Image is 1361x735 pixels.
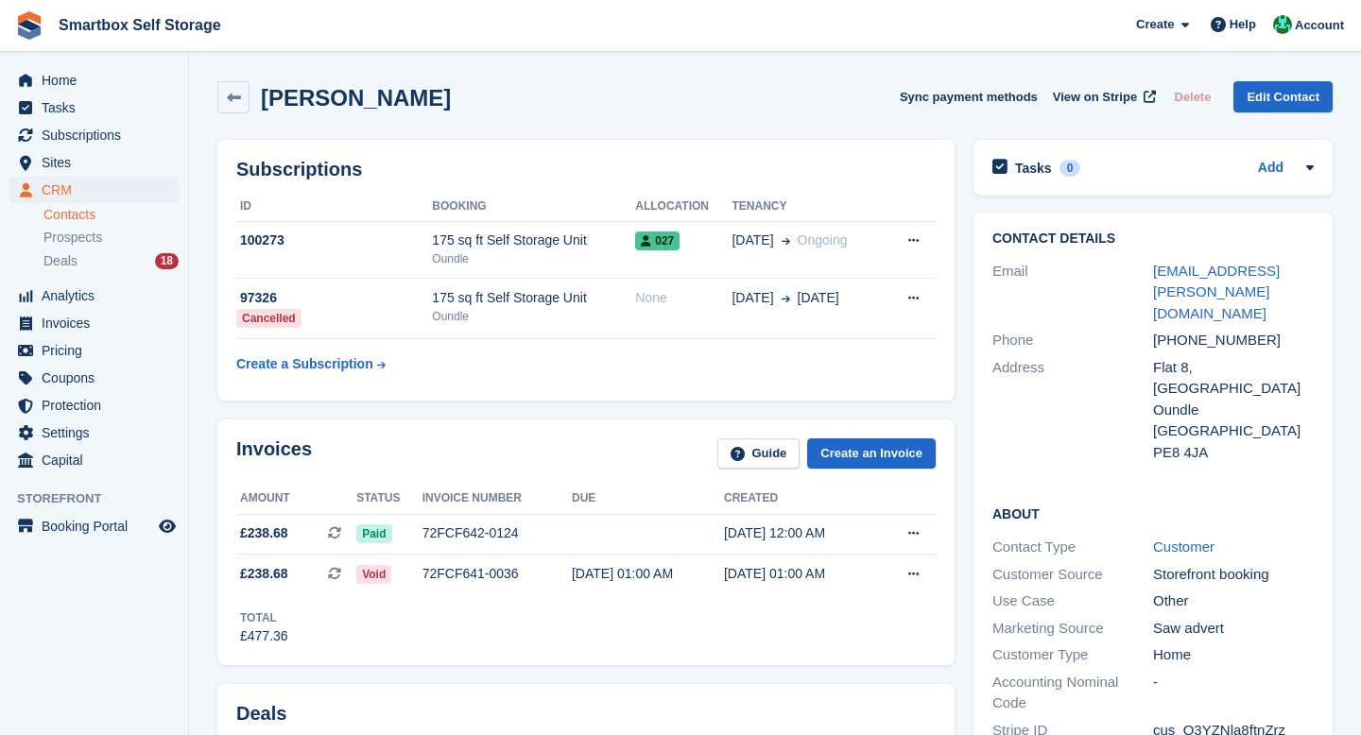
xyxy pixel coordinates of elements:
[432,192,635,222] th: Booking
[992,357,1153,464] div: Address
[992,644,1153,666] div: Customer Type
[635,231,680,250] span: 027
[42,282,155,309] span: Analytics
[900,81,1038,112] button: Sync payment methods
[356,565,391,584] span: Void
[1153,644,1314,666] div: Home
[240,523,288,543] span: £238.68
[992,330,1153,351] div: Phone
[635,288,732,308] div: None
[1230,15,1256,34] span: Help
[43,229,102,247] span: Prospects
[42,337,155,364] span: Pricing
[240,609,288,626] div: Total
[236,288,432,308] div: 97326
[1136,15,1174,34] span: Create
[42,513,155,539] span: Booking Portal
[156,515,179,538] a: Preview store
[635,192,732,222] th: Allocation
[155,253,179,269] div: 18
[724,523,876,543] div: [DATE] 12:00 AM
[798,288,839,308] span: [DATE]
[1295,16,1344,35] span: Account
[236,484,356,514] th: Amount
[432,288,635,308] div: 175 sq ft Self Storage Unit
[992,504,1314,522] h2: About
[1153,357,1314,400] div: Flat 8, [GEOGRAPHIC_DATA]
[992,231,1314,247] h2: Contact Details
[261,85,451,111] h2: [PERSON_NAME]
[42,392,155,419] span: Protection
[1166,81,1218,112] button: Delete
[9,122,179,148] a: menu
[236,703,286,725] h2: Deals
[432,308,635,325] div: Oundle
[42,310,155,336] span: Invoices
[1273,15,1292,34] img: Elinor Shepherd
[1015,160,1052,177] h2: Tasks
[992,672,1153,714] div: Accounting Nominal Code
[732,231,773,250] span: [DATE]
[9,282,179,309] a: menu
[9,149,179,176] a: menu
[732,192,883,222] th: Tenancy
[9,513,179,539] a: menu
[724,564,876,584] div: [DATE] 01:00 AM
[572,564,724,584] div: [DATE] 01:00 AM
[42,67,155,94] span: Home
[798,232,848,248] span: Ongoing
[422,523,572,543] div: 72FCF642-0124
[1153,330,1314,351] div: [PHONE_NUMBER]
[807,438,936,470] a: Create an Invoice
[9,392,179,419] a: menu
[1153,442,1314,464] div: PE8 4JA
[236,438,312,470] h2: Invoices
[240,564,288,584] span: £238.68
[240,626,288,646] div: £477.36
[236,192,432,222] th: ID
[1060,160,1081,177] div: 0
[992,537,1153,558] div: Contact Type
[42,177,155,203] span: CRM
[9,67,179,94] a: menu
[1045,81,1160,112] a: View on Stripe
[992,564,1153,586] div: Customer Source
[236,347,386,382] a: Create a Subscription
[1233,81,1333,112] a: Edit Contact
[42,149,155,176] span: Sites
[43,206,179,224] a: Contacts
[1153,420,1314,442] div: [GEOGRAPHIC_DATA]
[9,365,179,391] a: menu
[1053,88,1137,107] span: View on Stripe
[51,9,229,41] a: Smartbox Self Storage
[42,419,155,446] span: Settings
[42,447,155,473] span: Capital
[432,231,635,250] div: 175 sq ft Self Storage Unit
[42,365,155,391] span: Coupons
[9,447,179,473] a: menu
[422,564,572,584] div: 72FCF641-0036
[717,438,801,470] a: Guide
[43,252,78,270] span: Deals
[1153,672,1314,714] div: -
[1153,538,1215,555] a: Customer
[432,250,635,267] div: Oundle
[992,618,1153,640] div: Marketing Source
[1153,400,1314,421] div: Oundle
[422,484,572,514] th: Invoice number
[992,261,1153,325] div: Email
[724,484,876,514] th: Created
[236,159,936,180] h2: Subscriptions
[42,122,155,148] span: Subscriptions
[356,524,391,543] span: Paid
[236,231,432,250] div: 100273
[572,484,724,514] th: Due
[992,590,1153,612] div: Use Case
[17,489,188,508] span: Storefront
[9,94,179,121] a: menu
[9,177,179,203] a: menu
[1258,158,1283,179] a: Add
[1153,618,1314,640] div: Saw advert
[1153,564,1314,586] div: Storefront booking
[1153,263,1280,321] a: [EMAIL_ADDRESS][PERSON_NAME][DOMAIN_NAME]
